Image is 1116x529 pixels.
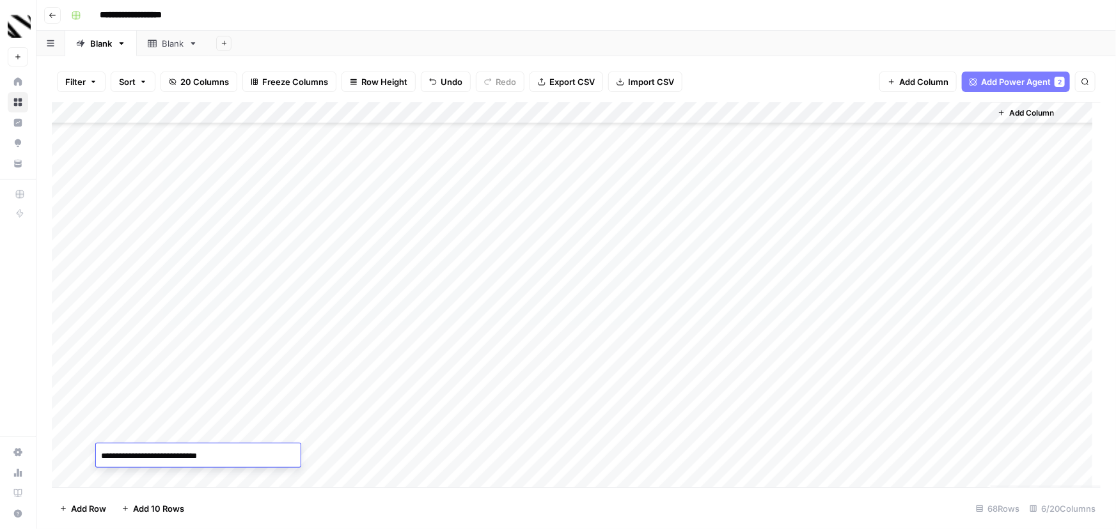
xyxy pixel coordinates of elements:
span: Add Power Agent [981,75,1051,88]
button: Help + Support [8,503,28,524]
button: Undo [421,72,471,92]
button: Add 10 Rows [114,498,192,519]
span: Row Height [361,75,407,88]
button: Add Power Agent2 [962,72,1070,92]
span: Freeze Columns [262,75,328,88]
div: 2 [1055,77,1065,87]
button: Add Column [879,72,957,92]
a: Settings [8,442,28,463]
a: Insights [8,112,28,133]
button: Workspace: Canyon [8,10,28,42]
button: Freeze Columns [242,72,336,92]
button: Add Row [52,498,114,519]
a: Blank [137,31,208,56]
div: Blank [162,37,184,50]
button: Sort [111,72,155,92]
button: Redo [476,72,524,92]
span: Filter [65,75,86,88]
a: Blank [65,31,137,56]
a: Your Data [8,153,28,174]
button: Filter [57,72,106,92]
span: Add Column [899,75,948,88]
span: Export CSV [549,75,595,88]
div: 68 Rows [971,498,1025,519]
div: 6/20 Columns [1025,498,1101,519]
a: Learning Hub [8,483,28,503]
button: Add Column [993,105,1059,121]
button: 20 Columns [161,72,237,92]
button: Export CSV [530,72,603,92]
span: 20 Columns [180,75,229,88]
span: 2 [1058,77,1062,87]
span: Import CSV [628,75,674,88]
span: Add Row [71,502,106,515]
a: Usage [8,463,28,483]
span: Redo [496,75,516,88]
button: Import CSV [608,72,682,92]
img: Canyon Logo [8,15,31,38]
span: Add Column [1009,107,1054,119]
span: Sort [119,75,136,88]
a: Browse [8,92,28,112]
span: Undo [441,75,462,88]
div: Blank [90,37,112,50]
button: Row Height [342,72,416,92]
a: Home [8,72,28,92]
a: Opportunities [8,133,28,153]
span: Add 10 Rows [133,502,184,515]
